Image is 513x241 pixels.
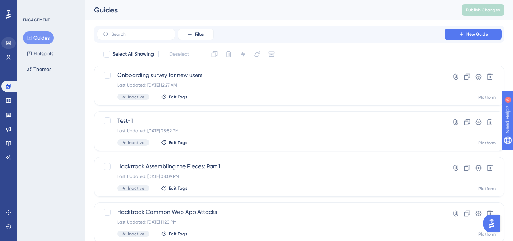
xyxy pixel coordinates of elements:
button: Guides [23,31,54,44]
div: ENGAGEMENT [23,17,50,23]
span: Inactive [128,231,144,237]
div: Last Updated: [DATE] 08:09 PM [117,174,424,179]
span: Need Help? [17,2,45,10]
button: Deselect [163,48,196,61]
div: Last Updated: [DATE] 12:27 AM [117,82,424,88]
button: Hotspots [23,47,58,60]
button: Edit Tags [161,185,187,191]
button: Filter [178,29,214,40]
div: Platform [478,94,496,100]
div: Platform [478,140,496,146]
span: Filter [195,31,205,37]
span: Hacktrack Assembling the Pieces: Part 1 [117,162,424,171]
span: Onboarding survey for new users [117,71,424,80]
span: Inactive [128,94,144,100]
span: Select All Showing [113,50,154,58]
button: Edit Tags [161,94,187,100]
span: Hacktrack Common Web App Attacks [117,208,424,216]
span: Edit Tags [169,231,187,237]
button: Edit Tags [161,140,187,145]
div: Last Updated: [DATE] 08:52 PM [117,128,424,134]
button: New Guide [445,29,502,40]
span: Edit Tags [169,185,187,191]
iframe: UserGuiding AI Assistant Launcher [483,213,504,234]
input: Search [112,32,169,37]
div: 6 [50,4,52,9]
div: Last Updated: [DATE] 11:20 PM [117,219,424,225]
span: Deselect [169,50,189,58]
span: Inactive [128,185,144,191]
div: Platform [478,186,496,191]
span: Publish Changes [466,7,500,13]
button: Publish Changes [462,4,504,16]
div: Guides [94,5,444,15]
span: Inactive [128,140,144,145]
span: Edit Tags [169,140,187,145]
button: Edit Tags [161,231,187,237]
span: New Guide [466,31,488,37]
span: Test-1 [117,117,424,125]
button: Themes [23,63,56,76]
span: Edit Tags [169,94,187,100]
div: Platform [478,231,496,237]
